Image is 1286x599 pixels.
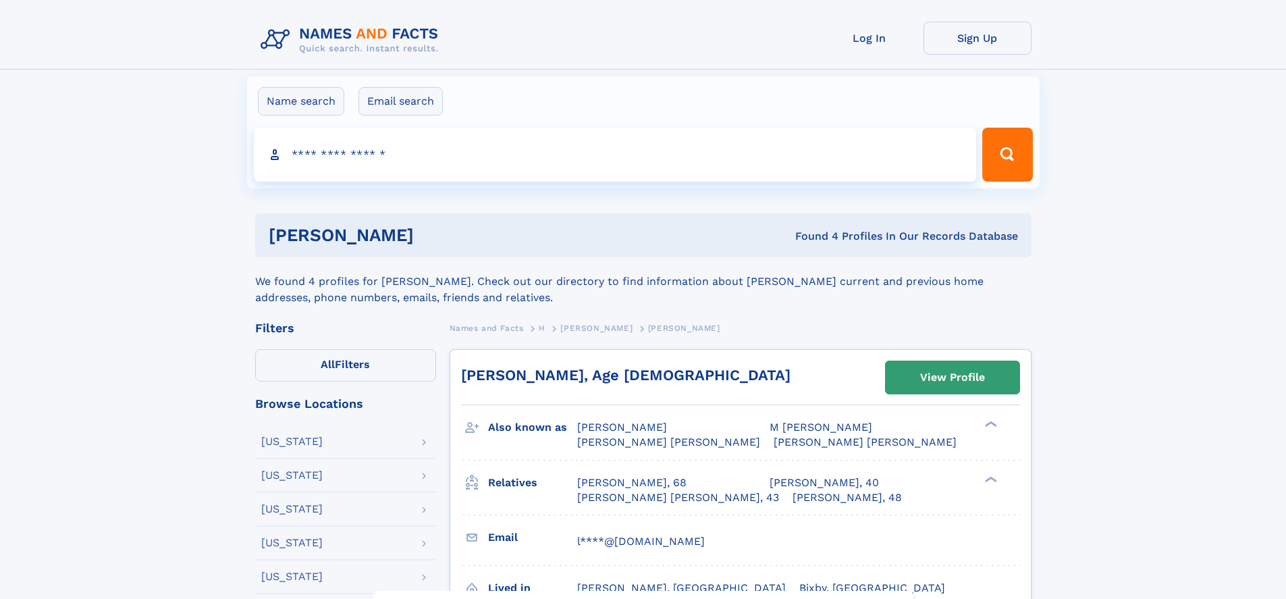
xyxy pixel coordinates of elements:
[358,87,443,115] label: Email search
[321,358,335,371] span: All
[539,323,545,333] span: H
[577,421,667,434] span: [PERSON_NAME]
[255,398,436,410] div: Browse Locations
[770,475,879,490] a: [PERSON_NAME], 40
[488,416,577,439] h3: Also known as
[258,87,344,115] label: Name search
[269,227,605,244] h1: [PERSON_NAME]
[604,229,1018,244] div: Found 4 Profiles In Our Records Database
[648,323,720,333] span: [PERSON_NAME]
[774,436,957,448] span: [PERSON_NAME] [PERSON_NAME]
[815,22,923,55] a: Log In
[261,571,323,582] div: [US_STATE]
[577,490,779,505] a: [PERSON_NAME] [PERSON_NAME], 43
[488,471,577,494] h3: Relatives
[261,436,323,447] div: [US_STATE]
[450,319,524,336] a: Names and Facts
[577,581,786,594] span: [PERSON_NAME], [GEOGRAPHIC_DATA]
[793,490,902,505] a: [PERSON_NAME], 48
[982,420,998,429] div: ❯
[261,470,323,481] div: [US_STATE]
[255,322,436,334] div: Filters
[255,22,450,58] img: Logo Names and Facts
[982,475,998,484] div: ❯
[560,319,633,336] a: [PERSON_NAME]
[577,436,760,448] span: [PERSON_NAME] [PERSON_NAME]
[255,257,1032,306] div: We found 4 profiles for [PERSON_NAME]. Check out our directory to find information about [PERSON_...
[982,128,1032,182] button: Search Button
[886,361,1019,394] a: View Profile
[799,581,945,594] span: Bixby, [GEOGRAPHIC_DATA]
[261,538,323,548] div: [US_STATE]
[254,128,977,182] input: search input
[920,362,985,393] div: View Profile
[770,421,872,434] span: M [PERSON_NAME]
[923,22,1032,55] a: Sign Up
[577,475,687,490] a: [PERSON_NAME], 68
[488,526,577,549] h3: Email
[539,319,545,336] a: H
[255,349,436,382] label: Filters
[261,504,323,515] div: [US_STATE]
[461,367,791,384] a: [PERSON_NAME], Age [DEMOGRAPHIC_DATA]
[560,323,633,333] span: [PERSON_NAME]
